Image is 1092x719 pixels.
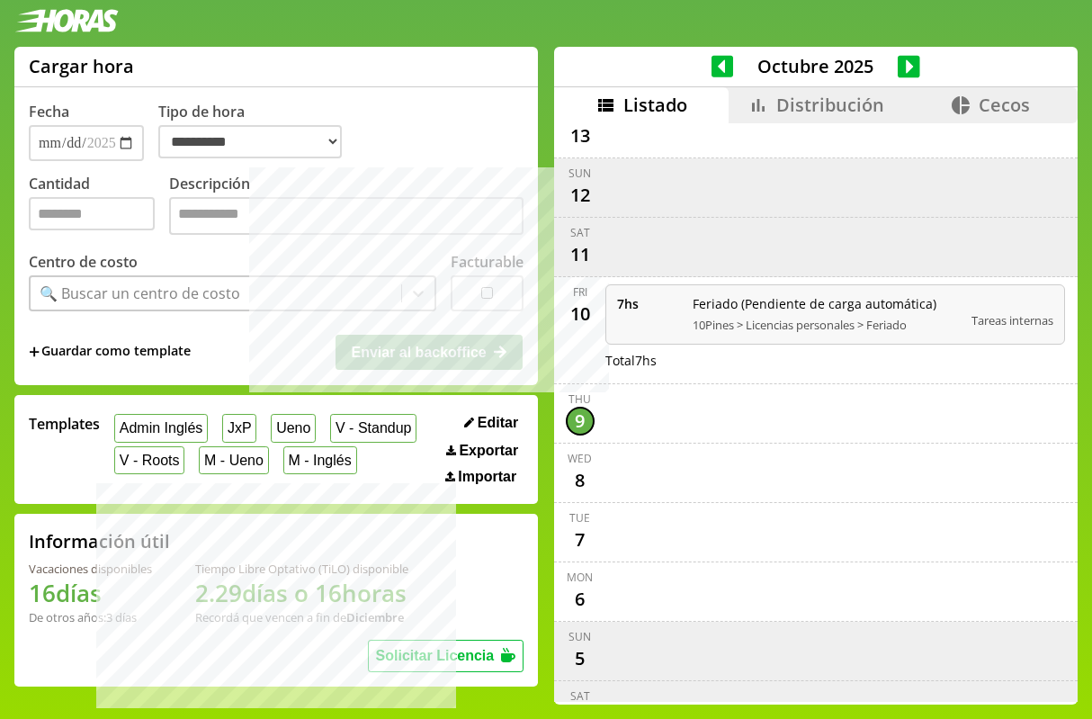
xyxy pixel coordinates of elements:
[566,644,595,673] div: 5
[569,510,590,526] div: Tue
[623,93,687,117] span: Listado
[441,442,524,460] button: Exportar
[459,414,524,432] button: Editar
[29,197,155,230] input: Cantidad
[29,342,191,362] span: +Guardar como template
[570,688,590,704] div: Sat
[376,648,495,663] span: Solicitar Licencia
[693,317,960,333] span: 10Pines > Licencias personales > Feriado
[566,585,595,614] div: 6
[733,54,898,78] span: Octubre 2025
[554,123,1078,703] div: scrollable content
[566,181,595,210] div: 12
[566,466,595,495] div: 8
[566,240,595,269] div: 11
[478,415,518,431] span: Editar
[568,451,592,466] div: Wed
[568,629,591,644] div: Sun
[195,577,408,609] h1: 2.29 días o 16 horas
[458,469,516,485] span: Importar
[14,9,119,32] img: logotipo
[40,283,240,303] div: 🔍 Buscar un centro de costo
[29,577,152,609] h1: 16 días
[29,252,138,272] label: Centro de costo
[617,295,680,312] span: 7 hs
[114,446,184,474] button: V - Roots
[368,640,524,672] button: Solicitar Licencia
[568,166,591,181] div: Sun
[169,174,524,239] label: Descripción
[114,414,208,442] button: Admin Inglés
[451,252,524,272] label: Facturable
[979,93,1030,117] span: Cecos
[29,529,170,553] h2: Información útil
[222,414,256,442] button: JxP
[283,446,357,474] button: M - Inglés
[158,102,356,161] label: Tipo de hora
[199,446,268,474] button: M - Ueno
[195,561,408,577] div: Tiempo Libre Optativo (TiLO) disponible
[573,284,587,300] div: Fri
[693,295,960,312] span: Feriado (Pendiente de carga automática)
[566,121,595,150] div: 13
[29,342,40,362] span: +
[29,414,100,434] span: Templates
[29,174,169,239] label: Cantidad
[566,526,595,554] div: 7
[158,125,342,158] select: Tipo de hora
[29,561,152,577] div: Vacaciones disponibles
[566,407,595,436] div: 9
[570,225,590,240] div: Sat
[195,609,408,625] div: Recordá que vencen a fin de
[29,54,134,78] h1: Cargar hora
[271,414,316,442] button: Ueno
[567,570,593,585] div: Mon
[605,352,1066,369] div: Total 7 hs
[971,312,1053,328] span: Tareas internas
[330,414,416,442] button: V - Standup
[169,197,524,235] textarea: Descripción
[29,609,152,625] div: De otros años: 3 días
[776,93,884,117] span: Distribución
[29,102,69,121] label: Fecha
[346,609,404,625] b: Diciembre
[566,300,595,328] div: 10
[568,391,591,407] div: Thu
[459,443,518,459] span: Exportar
